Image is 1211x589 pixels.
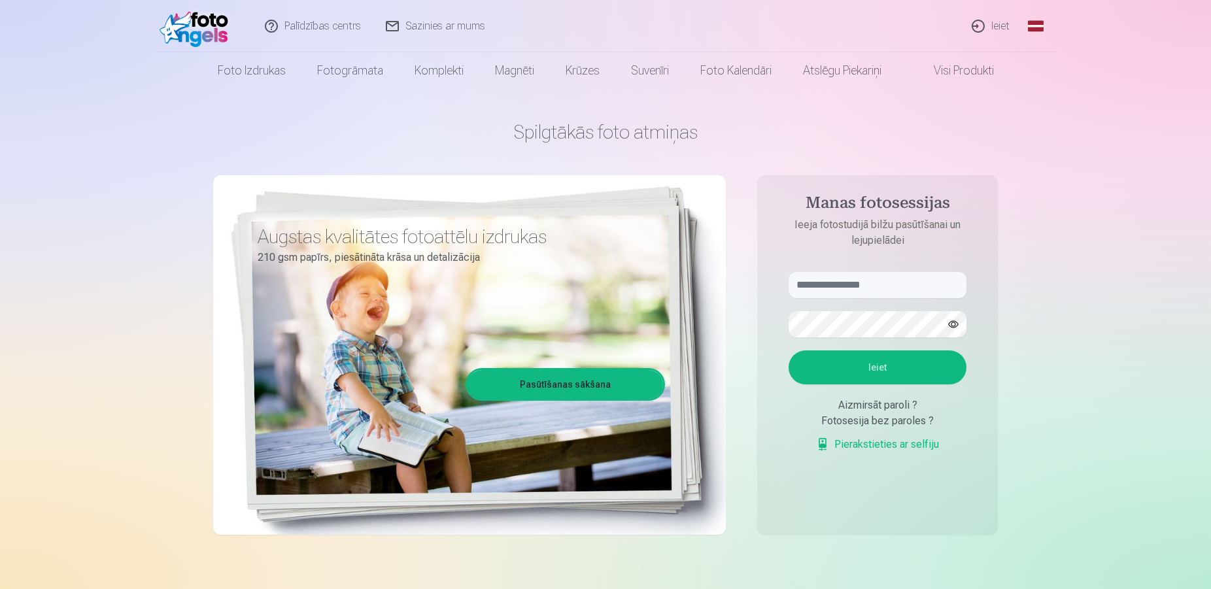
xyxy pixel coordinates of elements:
[399,52,479,89] a: Komplekti
[479,52,550,89] a: Magnēti
[789,350,966,384] button: Ieiet
[776,194,980,217] h4: Manas fotosessijas
[615,52,685,89] a: Suvenīri
[468,370,663,399] a: Pasūtīšanas sākšana
[789,413,966,429] div: Fotosesija bez paroles ?
[787,52,897,89] a: Atslēgu piekariņi
[160,5,235,47] img: /fa1
[685,52,787,89] a: Foto kalendāri
[213,120,998,144] h1: Spilgtākās foto atmiņas
[301,52,399,89] a: Fotogrāmata
[816,437,939,452] a: Pierakstieties ar selfiju
[897,52,1010,89] a: Visi produkti
[789,397,966,413] div: Aizmirsāt paroli ?
[258,248,655,267] p: 210 gsm papīrs, piesātināta krāsa un detalizācija
[550,52,615,89] a: Krūzes
[202,52,301,89] a: Foto izdrukas
[258,225,655,248] h3: Augstas kvalitātes fotoattēlu izdrukas
[776,217,980,248] p: Ieeja fotostudijā bilžu pasūtīšanai un lejupielādei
